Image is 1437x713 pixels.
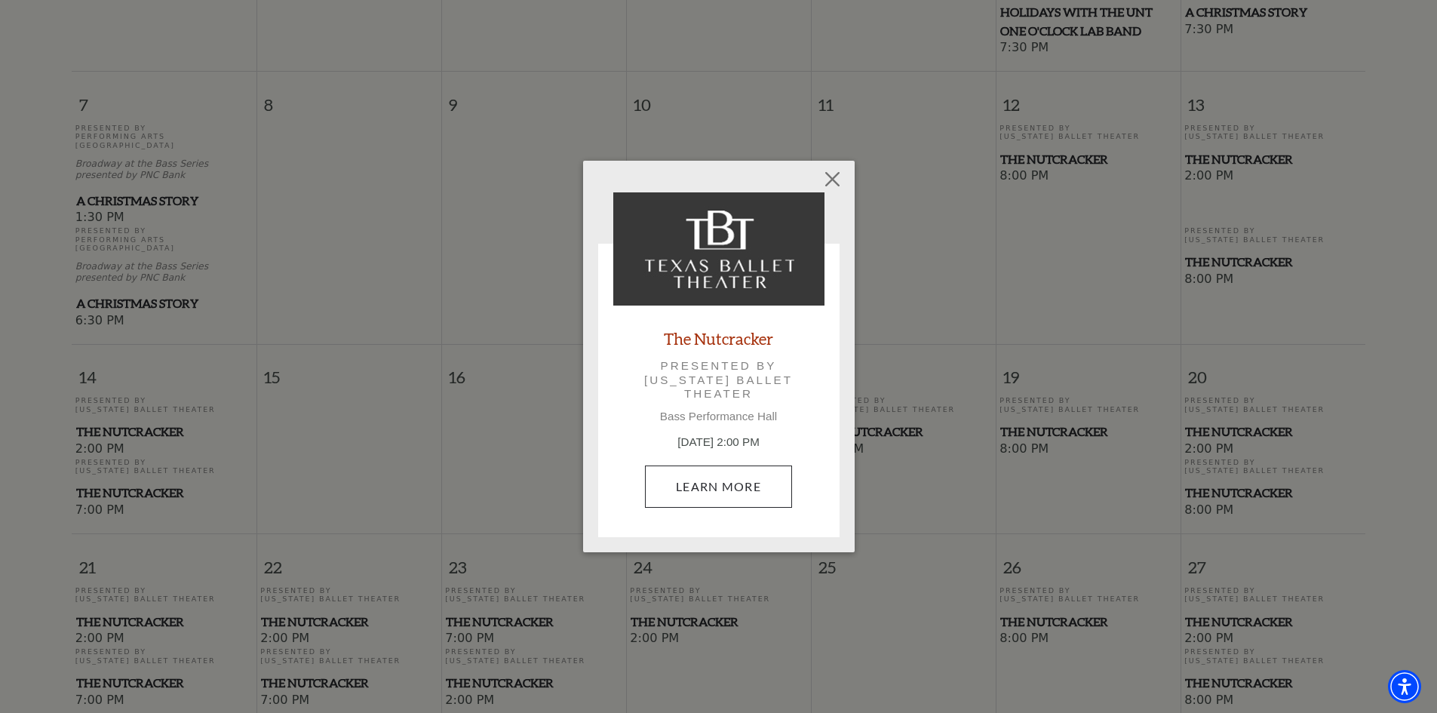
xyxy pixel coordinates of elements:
a: December 20, 2:00 PM Learn More [645,466,792,508]
button: Close [818,164,846,193]
p: Bass Performance Hall [613,410,824,423]
p: Presented by [US_STATE] Ballet Theater [634,359,803,401]
img: The Nutcracker [613,192,824,306]
a: The Nutcracker [664,328,773,349]
div: Accessibility Menu [1388,670,1421,703]
p: [DATE] 2:00 PM [613,434,824,451]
